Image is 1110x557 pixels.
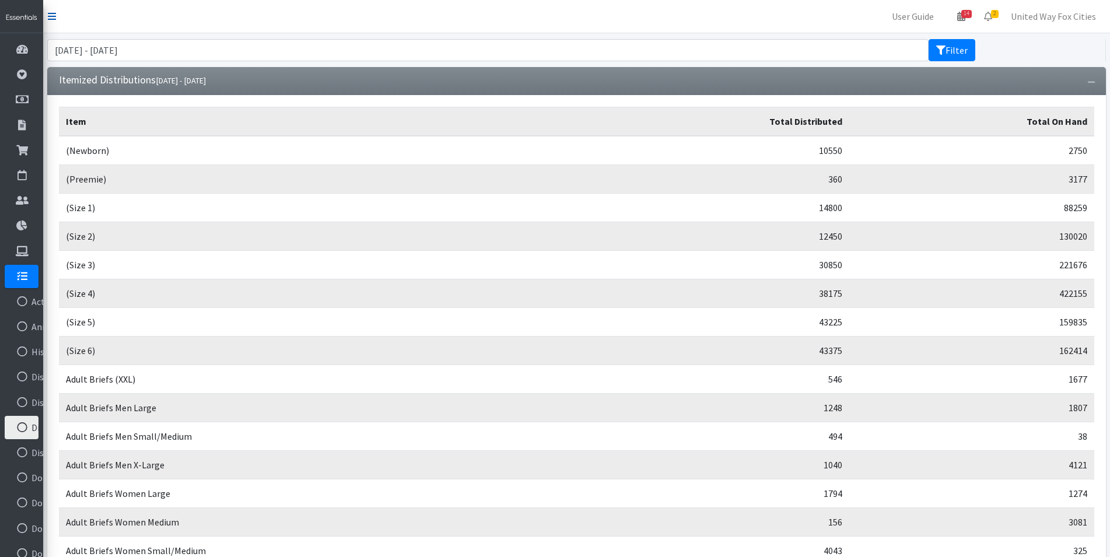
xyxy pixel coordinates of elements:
[59,308,564,337] td: (Size 5)
[59,74,206,86] h3: Itemized Distributions
[564,365,849,394] td: 546
[5,315,38,338] a: Annual Survey
[5,290,38,313] a: Activity Graph
[5,340,38,363] a: History
[564,508,849,537] td: 156
[59,222,564,251] td: (Size 2)
[59,451,564,479] td: Adult Briefs Men X-Large
[1002,5,1105,28] a: United Way Fox Cities
[59,165,564,194] td: (Preemie)
[929,39,975,61] button: Filter
[849,394,1094,422] td: 1807
[564,251,849,279] td: 30850
[59,394,564,422] td: Adult Briefs Men Large
[564,451,849,479] td: 1040
[59,337,564,365] td: (Size 6)
[849,365,1094,394] td: 1677
[59,136,564,165] td: (Newborn)
[849,136,1094,165] td: 2750
[5,517,38,540] a: Donations - Manufacturer
[849,279,1094,308] td: 422155
[849,508,1094,537] td: 3081
[849,308,1094,337] td: 159835
[564,394,849,422] td: 1248
[564,279,849,308] td: 38175
[59,479,564,508] td: Adult Briefs Women Large
[991,10,999,18] span: 2
[849,422,1094,451] td: 38
[59,251,564,279] td: (Size 3)
[47,39,929,61] input: January 1, 2011 - December 31, 2011
[5,365,38,388] a: Distributions - Summary
[5,466,38,489] a: Donations - Summary
[59,508,564,537] td: Adult Briefs Women Medium
[5,416,38,439] a: Distributions - Itemized
[948,5,975,28] a: 14
[849,107,1094,136] th: Total On Hand
[59,365,564,394] td: Adult Briefs (XXL)
[59,107,564,136] th: Item
[849,451,1094,479] td: 4121
[564,222,849,251] td: 12450
[849,251,1094,279] td: 221676
[564,194,849,222] td: 14800
[849,165,1094,194] td: 3177
[849,337,1094,365] td: 162414
[59,279,564,308] td: (Size 4)
[961,10,972,18] span: 14
[564,479,849,508] td: 1794
[5,441,38,464] a: Distributions - Trends
[849,194,1094,222] td: 88259
[564,422,849,451] td: 494
[849,222,1094,251] td: 130020
[564,165,849,194] td: 360
[564,107,849,136] th: Total Distributed
[5,391,38,414] a: Distributions - By County
[883,5,943,28] a: User Guide
[156,75,206,86] small: [DATE] - [DATE]
[564,136,849,165] td: 10550
[59,194,564,222] td: (Size 1)
[59,422,564,451] td: Adult Briefs Men Small/Medium
[564,308,849,337] td: 43225
[975,5,1002,28] a: 2
[564,337,849,365] td: 43375
[5,491,38,514] a: Donations - Itemized
[849,479,1094,508] td: 1274
[5,13,38,23] img: HumanEssentials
